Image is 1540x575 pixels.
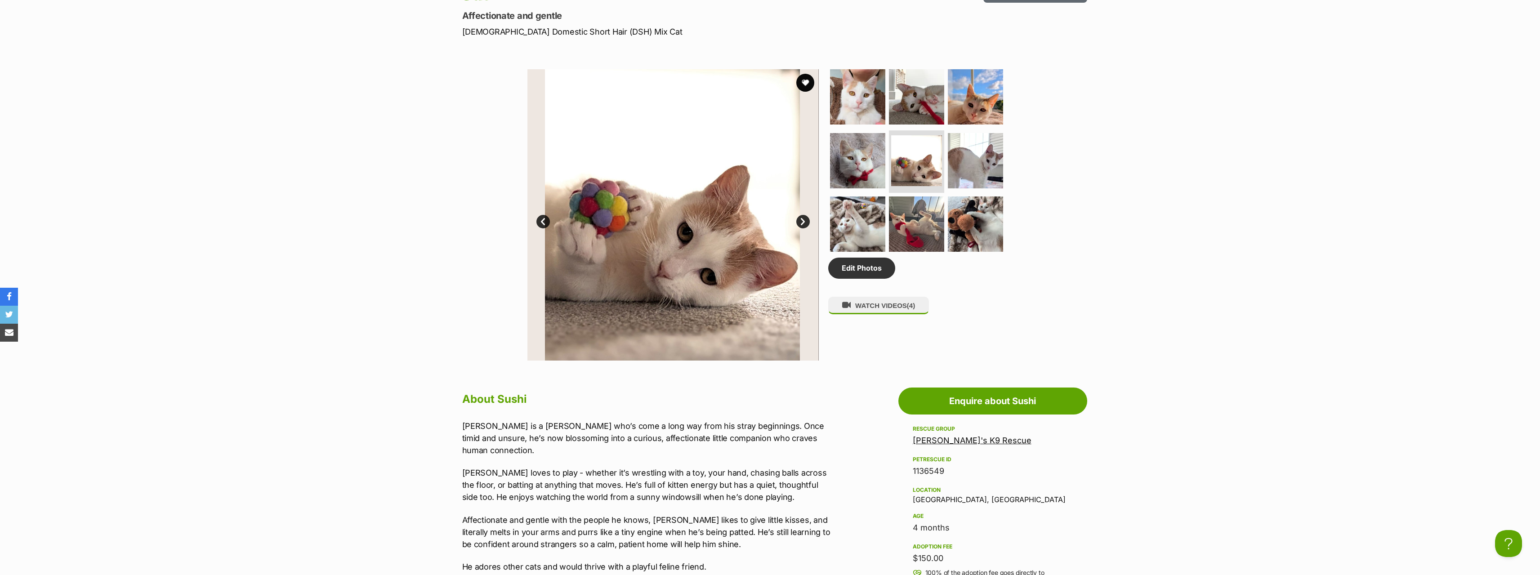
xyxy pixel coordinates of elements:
a: Next [796,215,810,228]
span: (4) [907,302,915,309]
img: Photo of Sushi [948,196,1003,252]
button: WATCH VIDEOS(4) [828,297,929,314]
img: Photo of Sushi [818,69,1110,361]
img: Photo of Sushi [948,133,1003,188]
button: favourite [796,74,814,92]
div: 4 months [913,522,1073,534]
a: Prev [536,215,550,228]
div: 1136549 [913,465,1073,477]
iframe: Help Scout Beacon - Open [1495,530,1522,557]
div: Rescue group [913,425,1073,432]
a: [PERSON_NAME]'s K9 Rescue [913,436,1031,445]
img: Photo of Sushi [830,69,885,125]
img: Photo of Sushi [891,135,942,186]
img: Photo of Sushi [948,69,1003,125]
div: Age [913,513,1073,520]
p: [PERSON_NAME] is a [PERSON_NAME] who’s come a long way from his stray beginnings. Once timid and ... [462,420,834,456]
p: Affectionate and gentle [462,9,843,22]
div: $150.00 [913,552,1073,565]
div: PetRescue ID [913,456,1073,463]
h2: About Sushi [462,389,834,409]
a: Enquire about Sushi [898,388,1087,415]
p: [PERSON_NAME] loves to play - whether it’s wrestling with a toy, your hand, chasing balls across ... [462,467,834,503]
img: Photo of Sushi [830,196,885,252]
a: Edit Photos [828,258,895,278]
img: Photo of Sushi [889,196,944,252]
p: [DEMOGRAPHIC_DATA] Domestic Short Hair (DSH) Mix Cat [462,26,843,38]
img: Photo of Sushi [527,69,818,361]
img: Photo of Sushi [889,69,944,125]
div: [GEOGRAPHIC_DATA], [GEOGRAPHIC_DATA] [913,485,1073,504]
p: He adores other cats and would thrive with a playful feline friend. [462,561,834,573]
img: Photo of Sushi [830,133,885,188]
div: Location [913,486,1073,494]
div: Adoption fee [913,543,1073,550]
p: Affectionate and gentle with the people he knows, [PERSON_NAME] likes to give little kisses, and ... [462,514,834,550]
